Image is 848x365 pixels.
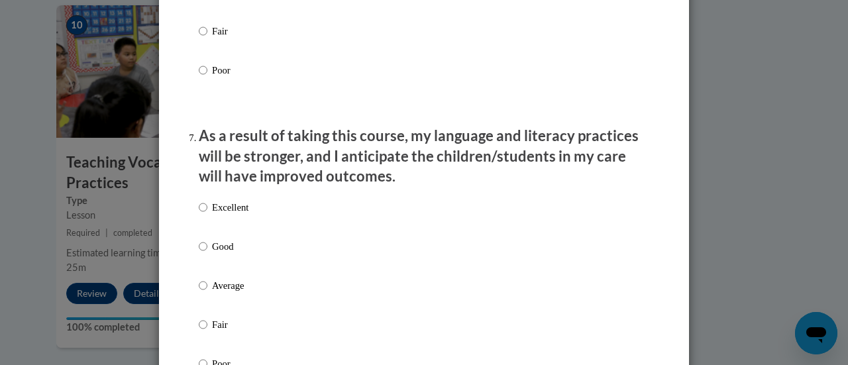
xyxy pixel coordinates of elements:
input: Average [199,278,207,293]
input: Fair [199,24,207,38]
p: As a result of taking this course, my language and literacy practices will be stronger, and I ant... [199,126,649,187]
input: Poor [199,63,207,78]
p: Poor [212,63,248,78]
input: Fair [199,317,207,332]
p: Good [212,239,248,254]
p: Average [212,278,248,293]
input: Good [199,239,207,254]
p: Excellent [212,200,248,215]
p: Fair [212,317,248,332]
input: Excellent [199,200,207,215]
p: Fair [212,24,248,38]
